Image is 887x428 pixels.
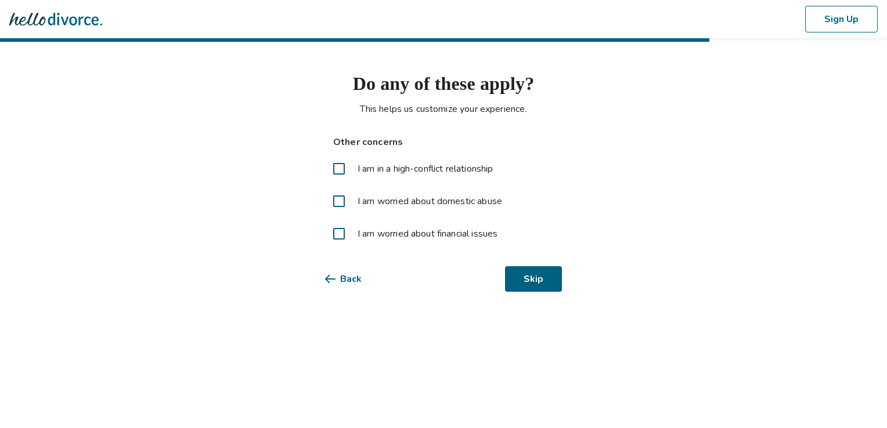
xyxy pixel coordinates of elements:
span: I am worried about financial issues [358,227,497,241]
button: Skip [505,266,562,292]
iframe: Chat Widget [829,372,887,428]
p: This helps us customize your experience. [325,102,562,116]
span: I am in a high-conflict relationship [358,162,493,176]
span: Other concerns [325,135,562,150]
button: Back [325,266,380,292]
img: Hello Divorce Logo [9,8,102,31]
span: I am worried about domestic abuse [358,194,502,208]
button: Sign Up [805,6,878,32]
h1: Do any of these apply? [325,70,562,97]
